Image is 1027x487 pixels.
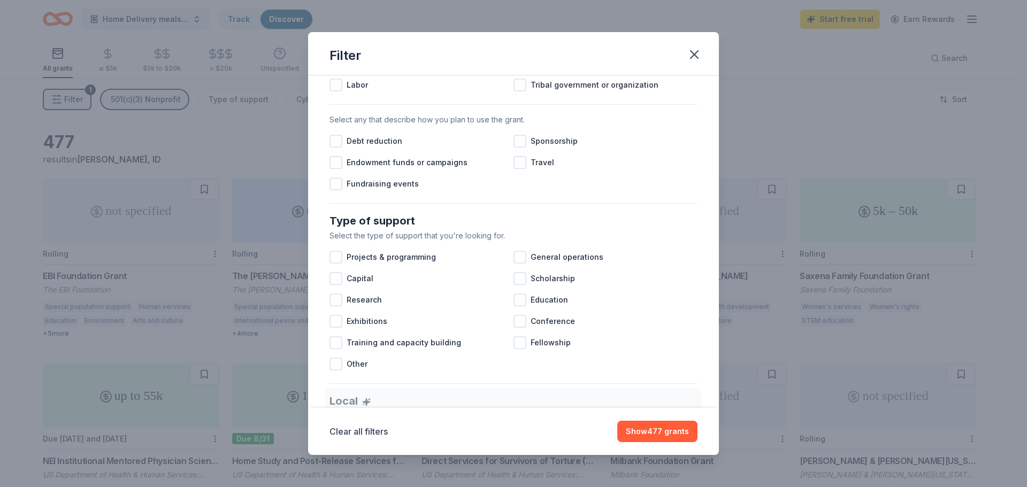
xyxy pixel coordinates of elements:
[531,79,658,91] span: Tribal government or organization
[531,135,578,148] span: Sponsorship
[329,229,698,242] div: Select the type of support that you're looking for.
[347,315,387,328] span: Exhibitions
[329,113,698,126] div: Select any that describe how you plan to use the grant.
[347,79,368,91] span: Labor
[531,336,571,349] span: Fellowship
[531,156,554,169] span: Travel
[347,251,436,264] span: Projects & programming
[617,421,698,442] button: Show477 grants
[347,293,382,306] span: Research
[347,156,467,169] span: Endowment funds or campaigns
[531,293,568,306] span: Education
[329,425,388,438] button: Clear all filters
[531,251,603,264] span: General operations
[531,272,575,285] span: Scholarship
[347,135,402,148] span: Debt reduction
[531,315,575,328] span: Conference
[347,272,373,285] span: Capital
[329,212,698,229] div: Type of support
[347,177,419,190] span: Fundraising events
[329,47,361,64] div: Filter
[347,336,461,349] span: Training and capacity building
[347,358,367,370] span: Other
